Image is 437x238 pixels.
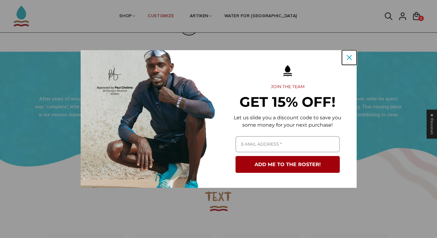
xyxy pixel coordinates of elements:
[240,93,335,110] strong: GET 15% OFF!
[342,50,357,65] button: Close
[236,156,340,173] button: ADD ME TO THE ROSTER!
[236,136,340,152] input: Email field
[228,84,347,90] h2: JOIN THE TEAM
[347,55,352,60] svg: close icon
[228,114,347,129] p: Let us slide you a discount code to save you some money for your next purchase!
